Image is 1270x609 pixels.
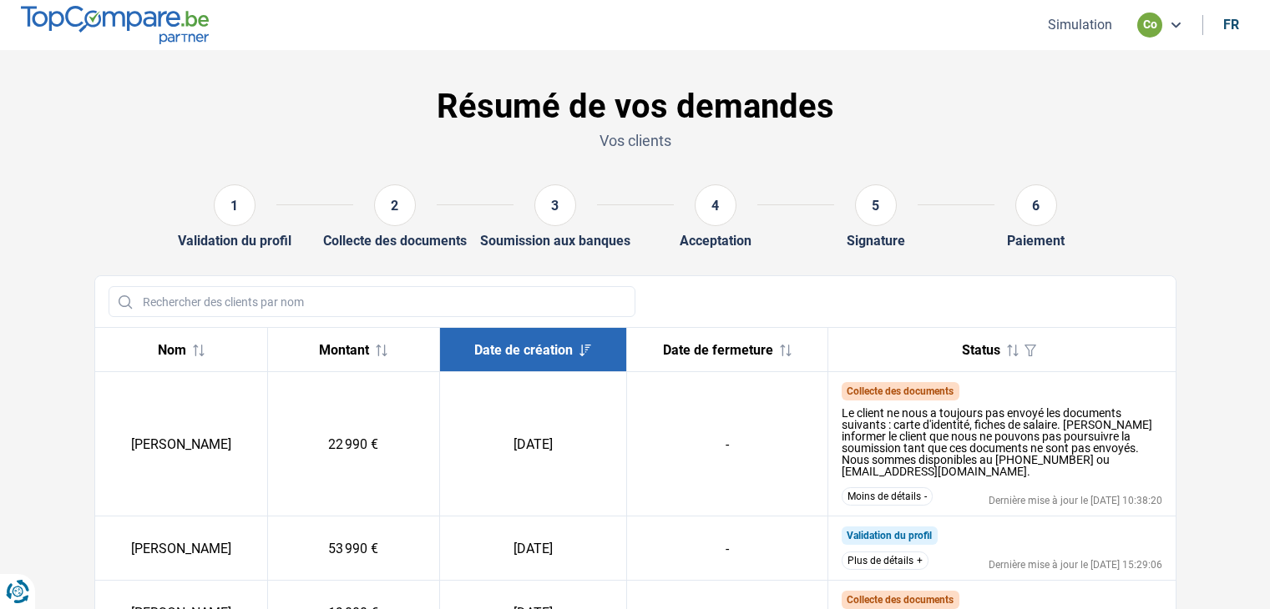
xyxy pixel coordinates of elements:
button: Simulation [1043,16,1117,33]
td: [PERSON_NAME] [95,372,268,516]
td: [PERSON_NAME] [95,516,268,581]
div: 3 [534,184,576,226]
button: Plus de détails [842,551,928,570]
span: Validation du profil [847,530,932,541]
td: [DATE] [440,372,626,516]
img: TopCompare.be [21,6,209,43]
span: Nom [158,342,186,358]
div: 1 [214,184,256,226]
td: - [626,372,827,516]
div: Acceptation [680,233,751,249]
td: - [626,516,827,581]
span: Collecte des documents [847,594,954,606]
div: Dernière mise à jour le [DATE] 15:29:06 [989,560,1162,570]
span: Date de création [474,342,573,358]
span: Collecte des documents [847,385,954,397]
span: Status [962,342,1000,358]
div: Validation du profil [178,233,291,249]
span: Date de fermeture [663,342,773,358]
p: Vos clients [94,130,1176,151]
input: Rechercher des clients par nom [109,286,635,317]
div: Signature [847,233,905,249]
div: Dernière mise à jour le [DATE] 10:38:20 [989,496,1162,506]
div: 4 [695,184,736,226]
td: 53 990 € [267,516,440,581]
div: Paiement [1007,233,1065,249]
h1: Résumé de vos demandes [94,87,1176,127]
div: fr [1223,17,1239,33]
div: 2 [374,184,416,226]
div: 5 [855,184,897,226]
div: co [1137,13,1162,38]
div: Collecte des documents [323,233,467,249]
td: 22 990 € [267,372,440,516]
button: Moins de détails [842,487,933,506]
span: Montant [319,342,369,358]
div: Soumission aux banques [480,233,630,249]
td: [DATE] [440,516,626,581]
div: Le client ne nous a toujours pas envoyé les documents suivants : carte d'identité, fiches de sala... [842,407,1162,477]
div: 6 [1015,184,1057,226]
